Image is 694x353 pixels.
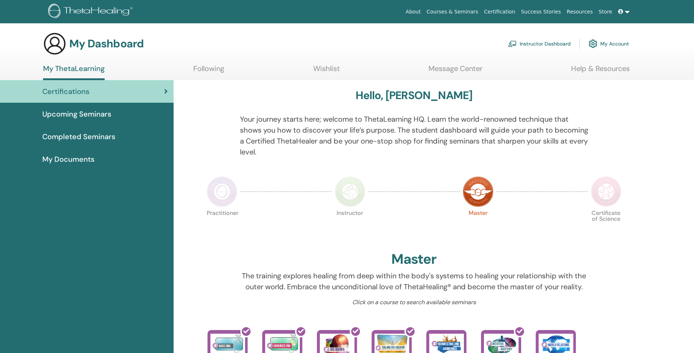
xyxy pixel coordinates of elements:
[42,154,94,165] span: My Documents
[508,40,517,47] img: chalkboard-teacher.svg
[69,37,144,50] h3: My Dashboard
[240,114,588,157] p: Your journey starts here; welcome to ThetaLearning HQ. Learn the world-renowned technique that sh...
[240,298,588,307] p: Click on a course to search available seminars
[391,251,437,268] h2: Master
[591,210,621,241] p: Certificate of Science
[42,131,115,142] span: Completed Seminars
[518,5,564,19] a: Success Stories
[207,176,237,207] img: Practitioner
[571,64,630,78] a: Help & Resources
[589,36,629,52] a: My Account
[240,270,588,292] p: The training explores healing from deep within the body's systems to healing your relationship wi...
[403,5,423,19] a: About
[481,5,518,19] a: Certification
[43,32,66,55] img: generic-user-icon.jpg
[42,86,89,97] span: Certifications
[335,176,365,207] img: Instructor
[48,4,135,20] img: logo.png
[313,64,340,78] a: Wishlist
[596,5,615,19] a: Store
[42,109,111,119] span: Upcoming Seminars
[463,210,493,241] p: Master
[424,5,481,19] a: Courses & Seminars
[43,64,105,80] a: My ThetaLearning
[589,38,597,50] img: cog.svg
[429,64,482,78] a: Message Center
[463,176,493,207] img: Master
[564,5,596,19] a: Resources
[508,36,571,52] a: Instructor Dashboard
[193,64,224,78] a: Following
[591,176,621,207] img: Certificate of Science
[356,89,472,102] h3: Hello, [PERSON_NAME]
[335,210,365,241] p: Instructor
[207,210,237,241] p: Practitioner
